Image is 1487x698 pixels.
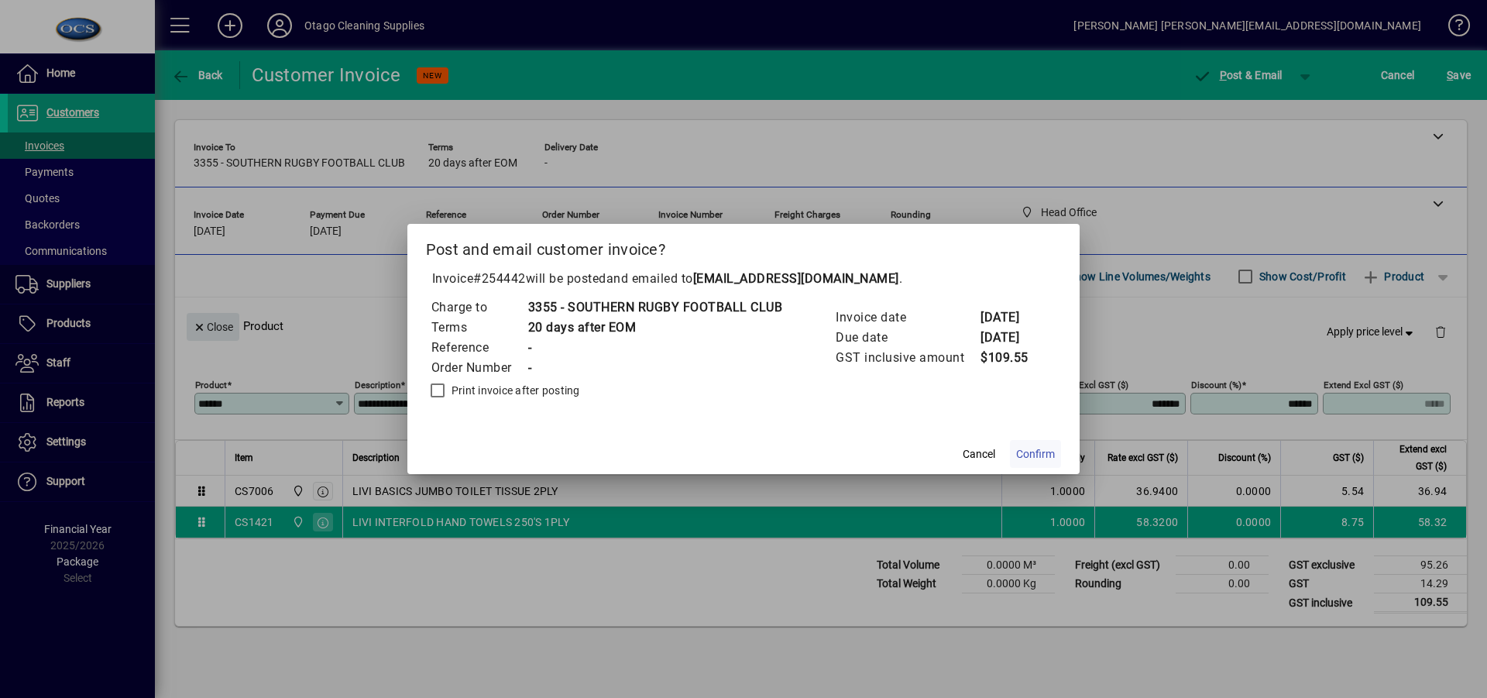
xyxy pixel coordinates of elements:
[431,358,527,378] td: Order Number
[431,297,527,318] td: Charge to
[980,348,1042,368] td: $109.55
[448,383,580,398] label: Print invoice after posting
[954,440,1004,468] button: Cancel
[835,328,980,348] td: Due date
[606,271,899,286] span: and emailed to
[473,271,526,286] span: #254442
[431,338,527,358] td: Reference
[693,271,899,286] b: [EMAIL_ADDRESS][DOMAIN_NAME]
[407,224,1080,269] h2: Post and email customer invoice?
[980,308,1042,328] td: [DATE]
[963,446,995,462] span: Cancel
[835,348,980,368] td: GST inclusive amount
[835,308,980,328] td: Invoice date
[1016,446,1055,462] span: Confirm
[527,318,783,338] td: 20 days after EOM
[980,328,1042,348] td: [DATE]
[527,297,783,318] td: 3355 - SOUTHERN RUGBY FOOTBALL CLUB
[431,318,527,338] td: Terms
[527,358,783,378] td: -
[527,338,783,358] td: -
[426,270,1062,288] p: Invoice will be posted .
[1010,440,1061,468] button: Confirm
